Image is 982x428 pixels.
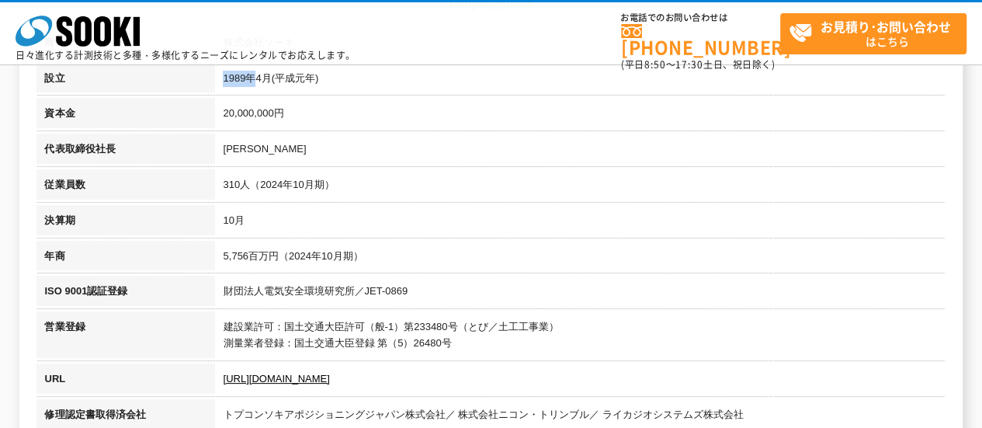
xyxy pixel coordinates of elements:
th: 決算期 [36,205,215,241]
td: 10月 [215,205,945,241]
th: 営業登録 [36,311,215,364]
td: [PERSON_NAME] [215,134,945,169]
th: ISO 9001認証登録 [36,276,215,311]
th: 年商 [36,241,215,277]
td: 310人（2024年10月期） [215,169,945,205]
th: URL [36,364,215,399]
td: 建設業許可：国土交通大臣許可（般-1）第233480号（とび／土工工事業） 測量業者登録：国土交通大臣登録 第（5）26480号 [215,311,945,364]
a: [URL][DOMAIN_NAME] [223,373,329,385]
span: 8:50 [644,57,666,71]
th: 資本金 [36,98,215,134]
td: 5,756百万円（2024年10月期） [215,241,945,277]
th: 従業員数 [36,169,215,205]
span: はこちら [789,14,966,53]
td: 1989年4月(平成元年) [215,63,945,99]
td: 20,000,000円 [215,98,945,134]
span: 17:30 [675,57,703,71]
a: お見積り･お問い合わせはこちら [780,13,966,54]
th: 代表取締役社長 [36,134,215,169]
th: 設立 [36,63,215,99]
p: 日々進化する計測技術と多種・多様化するニーズにレンタルでお応えします。 [16,50,356,60]
strong: お見積り･お問い合わせ [821,17,951,36]
span: お電話でのお問い合わせは [621,13,780,23]
td: 財団法人電気安全環境研究所／JET-0869 [215,276,945,311]
a: [PHONE_NUMBER] [621,24,780,56]
span: (平日 ～ 土日、祝日除く) [621,57,775,71]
